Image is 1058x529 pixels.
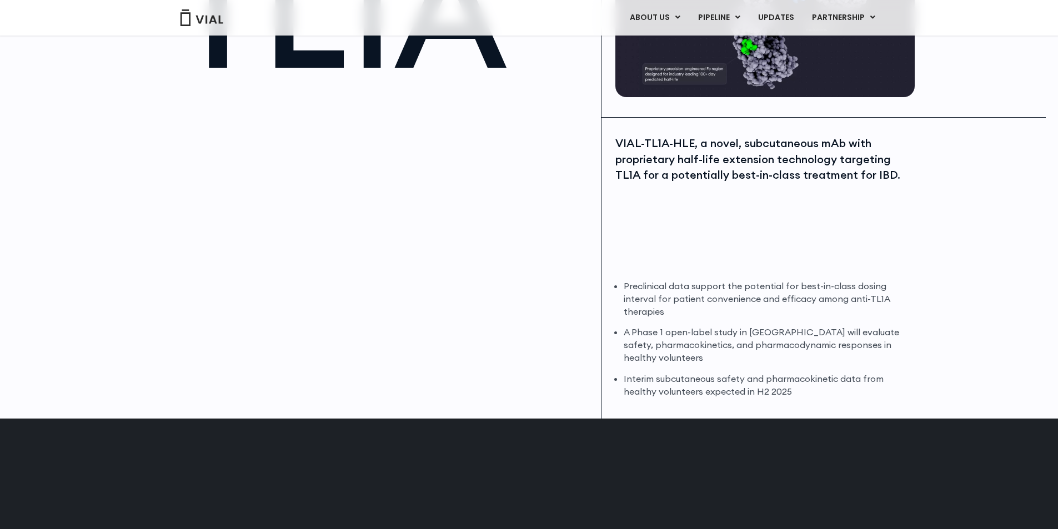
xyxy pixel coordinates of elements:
[689,8,749,27] a: PIPELINEMenu Toggle
[615,135,912,183] div: VIAL-TL1A-HLE, a novel, subcutaneous mAb with proprietary half-life extension technology targetin...
[749,8,803,27] a: UPDATES
[624,326,912,364] li: A Phase 1 open-label study in [GEOGRAPHIC_DATA] will evaluate safety, pharmacokinetics, and pharm...
[179,9,224,26] img: Vial Logo
[624,280,912,318] li: Preclinical data support the potential for best-in-class dosing interval for patient convenience ...
[621,8,689,27] a: ABOUT USMenu Toggle
[803,8,884,27] a: PARTNERSHIPMenu Toggle
[624,372,912,398] li: Interim subcutaneous safety and pharmacokinetic data from healthy volunteers expected in H2 2025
